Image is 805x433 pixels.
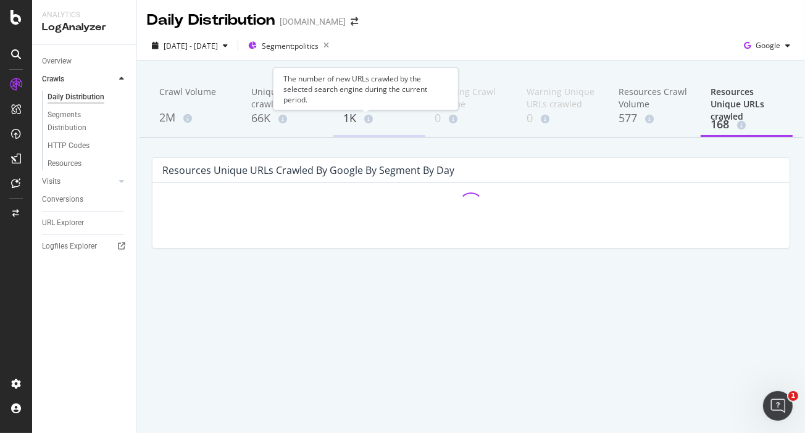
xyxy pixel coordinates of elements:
[739,36,795,56] button: Google
[763,391,793,421] iframe: Intercom live chat
[42,240,128,253] a: Logfiles Explorer
[48,91,128,104] a: Daily Distribution
[351,17,358,26] div: arrow-right-arrow-left
[788,391,798,401] span: 1
[42,10,127,20] div: Analytics
[619,110,691,126] div: 577
[343,110,415,126] div: 1K
[435,110,507,126] div: 0
[251,86,323,110] div: Unique URLs crawled
[162,164,454,176] div: Resources Unique URLs crawled by google by Segment by Day
[243,36,334,56] button: Segment:politics
[48,139,128,152] a: HTTP Codes
[42,73,115,86] a: Crawls
[42,175,115,188] a: Visits
[711,86,783,117] div: Resources Unique URLs crawled
[42,216,84,229] div: URL Explorer
[159,86,231,109] div: Crawl Volume
[273,67,459,110] div: The number of new URLs crawled by the selected search engine during the current period.
[48,139,90,152] div: HTTP Codes
[42,216,128,229] a: URL Explorer
[262,41,319,51] span: Segment: politics
[435,86,507,110] div: Warning Crawl Volume
[42,175,60,188] div: Visits
[48,91,104,104] div: Daily Distribution
[42,20,127,35] div: LogAnalyzer
[711,117,783,133] div: 168
[42,73,64,86] div: Crawls
[48,109,116,134] div: Segments Distribution
[48,157,81,170] div: Resources
[527,86,599,110] div: Warning Unique URLs crawled
[147,36,233,56] button: [DATE] - [DATE]
[251,110,323,126] div: 66K
[42,193,128,206] a: Conversions
[42,240,97,253] div: Logfiles Explorer
[42,55,72,68] div: Overview
[756,40,780,51] span: Google
[164,41,218,51] span: [DATE] - [DATE]
[527,110,599,126] div: 0
[159,110,231,126] div: 2M
[48,109,128,134] a: Segments Distribution
[42,193,83,206] div: Conversions
[147,10,275,31] div: Daily Distribution
[48,157,128,170] a: Resources
[42,55,128,68] a: Overview
[619,86,691,110] div: Resources Crawl Volume
[280,15,346,28] div: [DOMAIN_NAME]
